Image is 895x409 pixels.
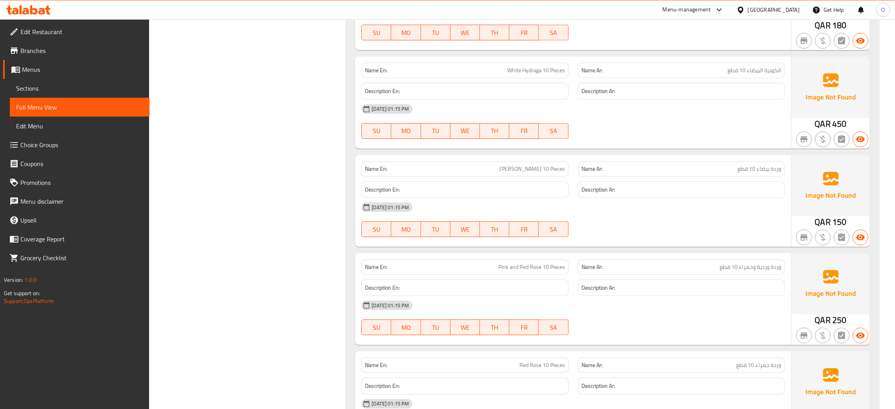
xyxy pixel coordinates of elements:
button: FR [509,123,539,139]
span: Version: [4,275,23,285]
button: Not branch specific item [796,33,812,49]
span: SU [365,224,388,235]
a: Full Menu View [10,98,149,117]
span: Sections [16,84,143,93]
button: SA [539,221,568,237]
button: Not branch specific item [796,328,812,343]
strong: Name En: [365,361,387,369]
strong: Name En: [365,165,387,173]
button: FR [509,320,539,335]
span: وردة بيضاء 10 قطع [737,165,781,173]
span: Coupons [20,159,143,168]
span: Promotions [20,178,143,187]
button: TH [480,25,509,40]
strong: Description En: [365,283,400,293]
a: Support.OpsPlatform [4,296,54,306]
span: Choice Groups [20,140,143,150]
button: SA [539,320,568,335]
span: TH [483,27,506,38]
span: [DATE] 01:15 PM [368,400,412,407]
span: Menus [22,65,143,74]
button: Purchased item [815,230,831,245]
img: Ae5nvW7+0k+MAAAAAElFTkSuQmCC [791,253,870,314]
button: Purchased item [815,131,831,147]
button: Available [853,131,868,147]
span: [PERSON_NAME] 10 Pieces [499,165,565,173]
button: Not has choices [834,328,849,343]
span: SA [542,27,565,38]
img: Ae5nvW7+0k+MAAAAAElFTkSuQmCC [791,155,870,216]
button: Available [853,33,868,49]
span: 450 [832,116,846,131]
strong: Description En: [365,381,400,391]
span: MO [394,125,417,137]
span: 1.0.0 [24,275,36,285]
span: 250 [832,312,846,328]
span: [DATE] 01:15 PM [368,204,412,211]
span: MO [394,27,417,38]
a: Coverage Report [3,230,149,248]
span: QAR [815,18,831,33]
button: Available [853,230,868,245]
span: WE [454,322,477,333]
span: TU [424,27,447,38]
button: MO [391,221,421,237]
button: Not branch specific item [796,131,812,147]
strong: Name Ar: [581,361,603,369]
span: TH [483,125,506,137]
span: WE [454,27,477,38]
span: Coverage Report [20,234,143,244]
span: TH [483,322,506,333]
span: MO [394,224,417,235]
button: WE [450,25,480,40]
span: TH [483,224,506,235]
button: Not has choices [834,230,849,245]
span: FR [512,322,536,333]
span: TU [424,322,447,333]
img: Ae5nvW7+0k+MAAAAAElFTkSuQmCC [791,57,870,118]
strong: Description En: [365,86,400,96]
button: WE [450,123,480,139]
a: Menu disclaimer [3,192,149,211]
strong: Name Ar: [581,66,603,75]
span: وردة وردية وحمراء 10 قطع [720,263,781,271]
span: [DATE] 01:15 PM [368,302,412,309]
button: SU [361,25,391,40]
span: SU [365,27,388,38]
span: Menu disclaimer [20,197,143,206]
button: MO [391,320,421,335]
span: TU [424,125,447,137]
button: MO [391,123,421,139]
a: Menus [3,60,149,79]
strong: Name En: [365,263,387,271]
button: TU [421,25,450,40]
strong: Name Ar: [581,165,603,173]
div: [GEOGRAPHIC_DATA] [748,5,800,14]
span: SU [365,125,388,137]
button: MO [391,25,421,40]
button: TH [480,123,509,139]
span: SA [542,125,565,137]
a: Promotions [3,173,149,192]
span: FR [512,125,536,137]
span: 150 [832,214,846,230]
button: Available [853,328,868,343]
button: TH [480,320,509,335]
span: WE [454,224,477,235]
span: Full Menu View [16,102,143,112]
span: SU [365,322,388,333]
span: Pink and Red Rose 10 Pieces [498,263,565,271]
span: Branches [20,46,143,55]
button: SA [539,123,568,139]
span: Red Rose 10 Pieces [520,361,565,369]
span: SA [542,224,565,235]
button: SA [539,25,568,40]
span: White Hydraga 10 Pieces [507,66,565,75]
a: Grocery Checklist [3,248,149,267]
a: Branches [3,41,149,60]
span: وردة حمراء 10 قطع [736,361,781,369]
button: Not has choices [834,131,849,147]
strong: Description Ar: [581,185,615,195]
span: MO [394,322,417,333]
strong: Name Ar: [581,263,603,271]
